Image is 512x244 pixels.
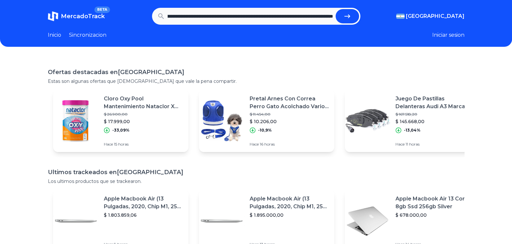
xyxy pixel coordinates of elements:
p: $ 26.900,00 [104,112,183,117]
p: Hace 15 horas [104,142,183,147]
img: Featured image [53,98,99,144]
p: $ 10.206,00 [250,118,329,125]
img: Featured image [199,98,244,144]
p: Hace 11 horas [395,142,475,147]
p: Apple Macbook Air (13 Pulgadas, 2020, Chip M1, 256 Gb De Ssd, 8 Gb De Ram) - Plata [104,195,183,211]
p: $ 678.000,00 [395,212,475,218]
a: Inicio [48,31,61,39]
p: Estas son algunas ofertas que [DEMOGRAPHIC_DATA] que vale la pena compartir. [48,78,464,84]
p: $ 1.803.859,06 [104,212,183,218]
p: Pretal Arnes Con Correa Perro Gato Acolchado Varios Talles! [250,95,329,110]
img: Featured image [345,198,390,244]
img: Argentina [396,14,405,19]
h1: Ofertas destacadas en [GEOGRAPHIC_DATA] [48,68,464,77]
p: Cloro Oxy Pool Mantenimiento Nataclor X 1kg (ing [GEOGRAPHIC_DATA]) [104,95,183,110]
p: -13,04% [404,128,421,133]
a: Featured imageJuego De Pastillas Delanteras Audi A3 Marca Textar Alemanas$ 167.518,20$ 145.668,00... [345,90,480,152]
img: MercadoTrack [48,11,58,21]
p: Apple Macbook Air 13 Core I5 8gb Ssd 256gb Silver [395,195,475,211]
a: Sincronizacion [69,31,106,39]
p: -10,9% [258,128,272,133]
p: $ 167.518,20 [395,112,475,117]
h1: Ultimos trackeados en [GEOGRAPHIC_DATA] [48,168,464,177]
img: Featured image [345,98,390,144]
p: -33,09% [112,128,130,133]
p: $ 17.999,00 [104,118,183,125]
p: $ 145.668,00 [395,118,475,125]
p: $ 1.895.000,00 [250,212,329,218]
a: MercadoTrackBETA [48,11,105,21]
p: Apple Macbook Air (13 Pulgadas, 2020, Chip M1, 256 Gb De Ssd, 8 Gb De Ram) - Plata [250,195,329,211]
p: Juego De Pastillas Delanteras Audi A3 Marca Textar Alemanas [395,95,475,110]
p: $ 11.454,00 [250,112,329,117]
a: Featured imageCloro Oxy Pool Mantenimiento Nataclor X 1kg (ing [GEOGRAPHIC_DATA])$ 26.900,00$ 17.... [53,90,188,152]
p: Hace 16 horas [250,142,329,147]
p: Los ultimos productos que se trackearon. [48,178,464,185]
button: [GEOGRAPHIC_DATA] [396,12,464,20]
span: MercadoTrack [61,13,105,20]
span: [GEOGRAPHIC_DATA] [406,12,464,20]
a: Featured imagePretal Arnes Con Correa Perro Gato Acolchado Varios Talles!$ 11.454,00$ 10.206,00-1... [199,90,334,152]
span: BETA [94,6,110,13]
img: Featured image [53,198,99,244]
button: Iniciar sesion [432,31,464,39]
img: Featured image [199,198,244,244]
